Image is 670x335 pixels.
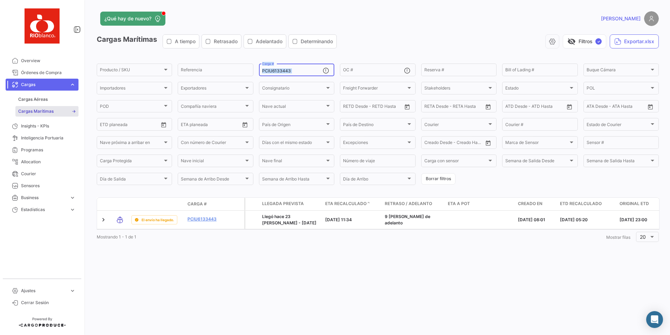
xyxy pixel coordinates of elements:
input: Hasta [361,105,389,110]
span: Nave final [262,159,325,164]
span: Retraso / Adelanto [385,201,432,207]
span: POL [587,87,649,92]
input: ATD Hasta [532,105,560,110]
span: ¿Qué hay de nuevo? [104,15,151,22]
span: [DATE] 23:00 [620,217,647,222]
span: expand_more [69,81,76,88]
datatable-header-cell: ETA a POT [445,198,515,210]
span: expand_more [69,288,76,294]
span: Inteligencia Portuaria [21,135,76,141]
datatable-header-cell: ETA Recalculado [322,198,382,210]
span: Overview [21,58,76,64]
span: Importadores [100,87,163,92]
input: Hasta [198,123,226,128]
span: POD [100,105,163,110]
datatable-header-cell: Póliza [227,201,244,207]
input: Desde [343,105,356,110]
span: ETA Recalculado [325,201,367,207]
span: visibility_off [567,37,576,46]
span: Cerrar Sesión [21,300,76,306]
span: expand_more [69,206,76,213]
a: PCIU6133443 [187,216,224,222]
span: Semana de Salida Hasta [587,159,649,164]
span: ETA a POT [448,201,470,207]
span: País de Destino [343,123,406,128]
a: Insights - KPIs [6,120,78,132]
div: [DATE] 08:01 [518,217,554,223]
span: Carga Protegida [100,159,163,164]
datatable-header-cell: Carga # [185,198,227,210]
span: [DATE] 05:20 [560,217,588,222]
span: Mostrar filas [606,235,630,240]
span: Insights - KPIs [21,123,76,129]
span: Semana de Salida Desde [505,159,568,164]
datatable-header-cell: Retraso / Adelanto [382,198,445,210]
span: ✓ [595,38,602,45]
span: Mostrando 1 - 1 de 1 [97,234,136,239]
span: Creado en [518,201,542,207]
span: Business [21,195,67,201]
span: Carga con sensor [424,159,487,164]
span: Llegada prevista [262,201,304,207]
input: ATA Hasta [613,105,641,110]
span: Allocation [21,159,76,165]
h3: Cargas Marítimas [97,34,339,48]
span: Ajustes [21,288,67,294]
span: [PERSON_NAME] [601,15,641,22]
span: Courier [424,123,487,128]
button: ¿Qué hay de nuevo? [100,12,165,26]
datatable-header-cell: Modo de Transporte [111,201,129,207]
span: [DATE] 11:34 [325,217,352,222]
a: Expand/Collapse Row [100,216,107,223]
span: expand_more [69,195,76,201]
span: Adelantado [256,38,282,45]
span: Estado de Courier [587,123,649,128]
a: Programas [6,144,78,156]
a: Inteligencia Portuaria [6,132,78,144]
span: Cargas [21,81,67,88]
span: Programas [21,147,76,153]
button: Adelantado [244,35,286,48]
a: Overview [6,55,78,67]
span: Sensores [21,183,76,189]
span: Carga # [187,201,207,207]
button: Open calendar [645,101,656,112]
span: Exportadores [181,87,244,92]
span: Semana de Arribo Desde [181,178,244,183]
span: Cargas Aéreas [18,96,48,103]
span: Buque Cámara [587,68,649,73]
a: Cargas Marítimas [15,106,78,117]
span: El envío ha llegado. [142,217,174,223]
span: 20 [640,234,646,240]
datatable-header-cell: Estado de Envio [129,201,185,207]
span: Retrasado [214,38,238,45]
span: Excepciones [343,141,406,146]
button: Exportar.xlsx [610,34,659,48]
a: Allocation [6,156,78,168]
input: ATD Desde [505,105,527,110]
div: Abrir Intercom Messenger [646,311,663,328]
span: Estadísticas [21,206,67,213]
input: Desde [424,105,437,110]
a: Órdenes de Compra [6,67,78,79]
span: Courier [21,171,76,177]
span: Estado [505,87,568,92]
span: Original ETD [620,201,649,207]
a: Sensores [6,180,78,192]
button: Determinando [289,35,336,48]
datatable-header-cell: ETD Recalculado [557,198,617,210]
button: Open calendar [483,138,493,148]
span: Nave inicial [181,159,244,164]
input: ATA Desde [587,105,608,110]
button: visibility_offFiltros✓ [563,34,606,48]
button: Borrar filtros [421,173,456,185]
span: Determinando [301,38,333,45]
span: Freight Forwarder [343,87,406,92]
span: 9 [PERSON_NAME] de adelanto [385,214,430,225]
span: Nave próxima a arribar en [100,141,163,146]
span: Órdenes de Compra [21,70,76,76]
span: Stakeholders [424,87,487,92]
span: Semana de Arribo Hasta [262,178,325,183]
button: Open calendar [158,119,169,130]
button: A tiempo [163,35,199,48]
